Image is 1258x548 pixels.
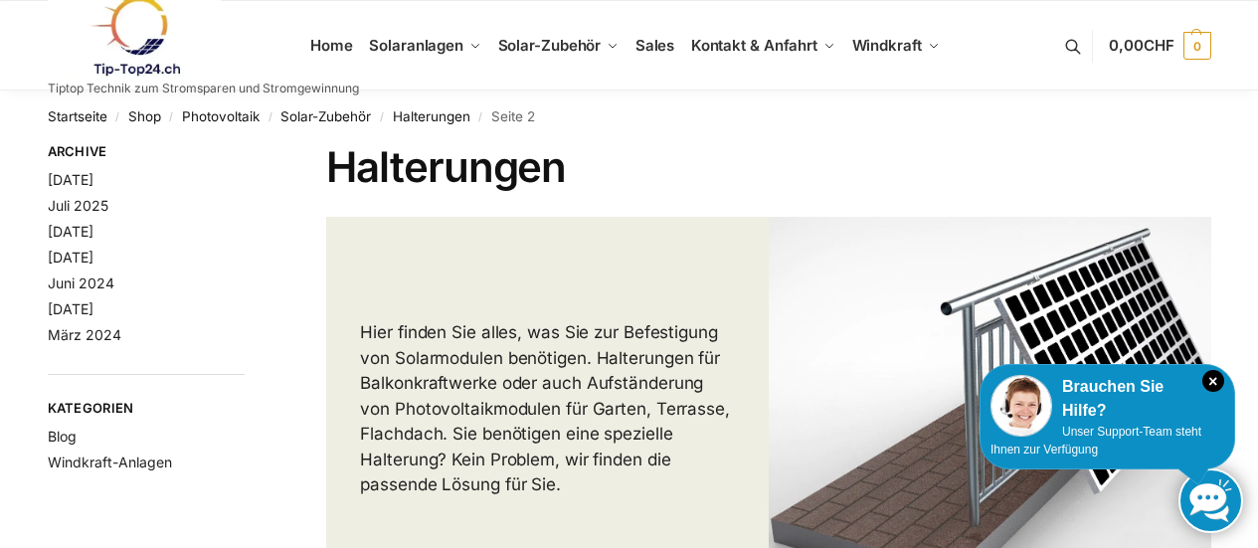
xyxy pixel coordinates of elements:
nav: Breadcrumb [48,91,1211,142]
i: Schließen [1202,370,1224,392]
p: Hier finden Sie alles, was Sie zur Befestigung von Solarmodulen benötigen. Halterungen für Balkon... [360,320,735,498]
span: CHF [1144,36,1174,55]
a: Windkraft-Anlagen [48,454,172,470]
span: Kontakt & Anfahrt [691,36,817,55]
div: Brauchen Sie Hilfe? [990,375,1224,423]
a: Solar-Zubehör [489,1,627,91]
a: [DATE] [48,223,93,240]
span: Solar-Zubehör [498,36,602,55]
a: März 2024 [48,326,121,343]
a: Juni 2024 [48,274,114,291]
span: / [161,109,182,125]
a: Blog [48,428,77,445]
span: Solaranlagen [369,36,463,55]
a: Solar-Zubehör [280,108,371,124]
a: Kontakt & Anfahrt [682,1,843,91]
h1: Halterungen [326,142,1210,192]
span: Kategorien [48,399,246,419]
span: 0,00 [1109,36,1173,55]
p: Tiptop Technik zum Stromsparen und Stromgewinnung [48,83,359,94]
span: Sales [635,36,675,55]
span: / [260,109,280,125]
span: Unser Support-Team steht Ihnen zur Verfügung [990,425,1201,457]
span: 0 [1183,32,1211,60]
span: Archive [48,142,246,162]
a: 0,00CHF 0 [1109,16,1210,76]
a: Shop [128,108,161,124]
span: Windkraft [852,36,922,55]
a: [DATE] [48,249,93,266]
a: Juli 2025 [48,197,108,214]
a: [DATE] [48,300,93,317]
img: Customer service [990,375,1052,437]
button: Close filters [245,143,257,165]
a: Windkraft [843,1,948,91]
a: Photovoltaik [182,108,260,124]
a: [DATE] [48,171,93,188]
span: / [470,109,491,125]
span: / [107,109,128,125]
a: Solaranlagen [361,1,489,91]
a: Startseite [48,108,107,124]
a: Sales [627,1,682,91]
a: Halterungen [393,108,470,124]
span: / [371,109,392,125]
